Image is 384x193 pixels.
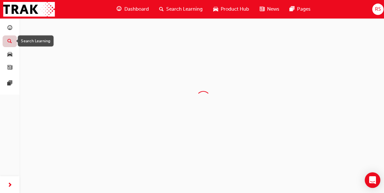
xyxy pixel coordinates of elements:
a: guage-iconDashboard [111,3,153,16]
span: Product Hub [219,5,247,13]
span: pages-icon [7,80,12,86]
button: RS [370,4,381,15]
span: Pages [295,5,308,13]
span: car-icon [7,51,12,57]
span: News [265,5,277,13]
span: guage-icon [116,5,121,13]
span: next-icon [7,180,12,188]
div: Open Intercom Messenger [362,171,378,187]
a: pages-iconPages [283,3,313,16]
a: car-iconProduct Hub [206,3,253,16]
div: Search Learning [18,35,53,46]
span: Dashboard [123,5,148,13]
span: guage-icon [7,25,12,31]
img: Trak [3,2,54,16]
span: news-icon [258,5,263,13]
span: car-icon [212,5,216,13]
a: news-iconNews [253,3,283,16]
span: pages-icon [288,5,293,13]
span: RS [372,5,378,13]
span: search-icon [7,38,12,44]
a: search-iconSearch Learning [153,3,206,16]
span: Search Learning [165,5,201,13]
span: search-icon [158,5,163,13]
span: news-icon [7,65,12,70]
